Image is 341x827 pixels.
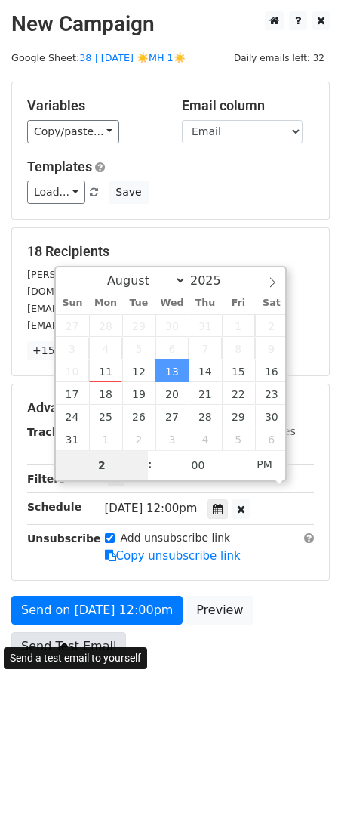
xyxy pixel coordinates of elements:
[11,11,330,37] h2: New Campaign
[152,450,244,480] input: Minute
[56,337,89,359] span: August 3, 2025
[222,314,255,337] span: August 1, 2025
[155,382,189,405] span: August 20, 2025
[148,449,152,480] span: :
[255,337,288,359] span: August 9, 2025
[122,359,155,382] span: August 12, 2025
[182,97,314,114] h5: Email column
[122,314,155,337] span: July 29, 2025
[186,596,253,625] a: Preview
[11,632,126,661] a: Send Test Email
[27,269,275,298] small: [PERSON_NAME][EMAIL_ADDRESS][PERSON_NAME][DOMAIN_NAME]
[89,314,122,337] span: July 28, 2025
[255,382,288,405] span: August 23, 2025
[266,754,341,827] iframe: Chat Widget
[222,359,255,382] span: August 15, 2025
[155,359,189,382] span: August 13, 2025
[105,549,241,563] a: Copy unsubscribe link
[122,337,155,359] span: August 5, 2025
[27,97,159,114] h5: Variables
[222,337,255,359] span: August 8, 2025
[155,298,189,308] span: Wed
[89,298,122,308] span: Mon
[222,405,255,427] span: August 29, 2025
[255,427,288,450] span: September 6, 2025
[56,450,148,480] input: Hour
[186,273,241,288] input: Year
[4,647,147,669] div: Send a test email to yourself
[222,427,255,450] span: September 5, 2025
[56,427,89,450] span: August 31, 2025
[27,532,101,545] strong: Unsubscribe
[27,341,91,360] a: +15 more
[27,159,92,174] a: Templates
[155,314,189,337] span: July 30, 2025
[255,359,288,382] span: August 16, 2025
[155,337,189,359] span: August 6, 2025
[122,405,155,427] span: August 26, 2025
[222,298,255,308] span: Fri
[89,359,122,382] span: August 11, 2025
[244,449,285,480] span: Click to toggle
[122,427,155,450] span: September 2, 2025
[229,50,330,66] span: Daily emails left: 32
[155,427,189,450] span: September 3, 2025
[27,120,119,143] a: Copy/paste...
[89,382,122,405] span: August 18, 2025
[27,400,314,416] h5: Advanced
[122,382,155,405] span: August 19, 2025
[189,427,222,450] span: September 4, 2025
[56,382,89,405] span: August 17, 2025
[89,427,122,450] span: September 1, 2025
[27,426,78,438] strong: Tracking
[189,405,222,427] span: August 28, 2025
[255,298,288,308] span: Sat
[89,405,122,427] span: August 25, 2025
[56,359,89,382] span: August 10, 2025
[27,243,314,260] h5: 18 Recipients
[56,314,89,337] span: July 27, 2025
[109,181,148,204] button: Save
[122,298,155,308] span: Tue
[27,319,195,331] small: [EMAIL_ADDRESS][DOMAIN_NAME]
[189,298,222,308] span: Thu
[189,382,222,405] span: August 21, 2025
[255,405,288,427] span: August 30, 2025
[27,501,81,513] strong: Schedule
[189,359,222,382] span: August 14, 2025
[229,52,330,63] a: Daily emails left: 32
[155,405,189,427] span: August 27, 2025
[189,314,222,337] span: July 31, 2025
[105,501,198,515] span: [DATE] 12:00pm
[89,337,122,359] span: August 4, 2025
[27,303,195,314] small: [EMAIL_ADDRESS][DOMAIN_NAME]
[27,473,66,485] strong: Filters
[56,298,89,308] span: Sun
[11,52,186,63] small: Google Sheet:
[121,530,231,546] label: Add unsubscribe link
[56,405,89,427] span: August 24, 2025
[189,337,222,359] span: August 7, 2025
[236,424,295,440] label: UTM Codes
[222,382,255,405] span: August 22, 2025
[79,52,186,63] a: 38 | [DATE] ☀️MH 1☀️
[255,314,288,337] span: August 2, 2025
[27,181,85,204] a: Load...
[11,596,183,625] a: Send on [DATE] 12:00pm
